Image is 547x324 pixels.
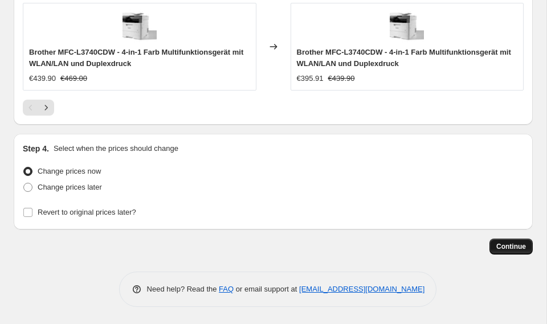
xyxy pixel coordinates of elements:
img: 61w1yt42bJL_80x.jpg [123,9,157,43]
a: [EMAIL_ADDRESS][DOMAIN_NAME] [299,285,424,293]
a: FAQ [219,285,234,293]
strike: €469.00 [60,73,87,84]
span: Change prices later [38,183,102,191]
span: Brother MFC-L3740CDW - 4-in-1 Farb Multifunktionsgerät mit WLAN/LAN und Duplexdruck [297,48,511,68]
nav: Pagination [23,100,54,116]
div: €395.91 [297,73,324,84]
button: Next [38,100,54,116]
img: 61w1yt42bJL_80x.jpg [390,9,424,43]
span: Need help? Read the [147,285,219,293]
button: Continue [489,239,533,255]
div: €439.90 [29,73,56,84]
span: Brother MFC-L3740CDW - 4-in-1 Farb Multifunktionsgerät mit WLAN/LAN und Duplexdruck [29,48,243,68]
span: Revert to original prices later? [38,208,136,216]
strike: €439.90 [328,73,355,84]
span: Change prices now [38,167,101,175]
span: or email support at [234,285,299,293]
p: Select when the prices should change [54,143,178,154]
h2: Step 4. [23,143,49,154]
span: Continue [496,242,526,251]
